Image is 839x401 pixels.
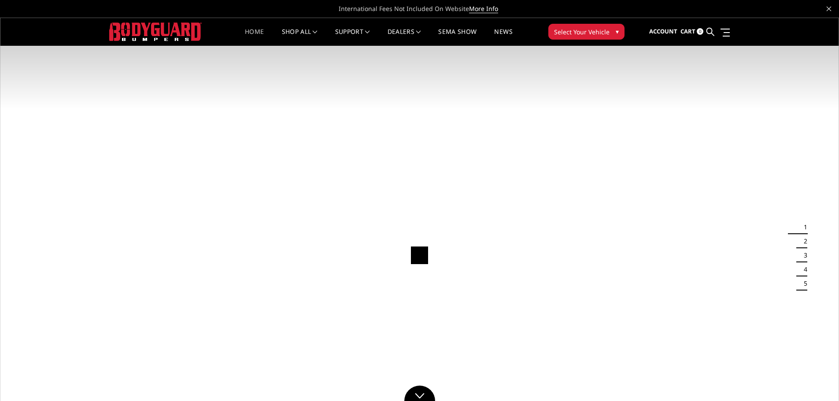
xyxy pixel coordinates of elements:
[388,29,421,46] a: Dealers
[469,4,498,13] a: More Info
[548,24,625,40] button: Select Your Vehicle
[438,29,477,46] a: SEMA Show
[494,29,512,46] a: News
[798,262,807,276] button: 4 of 5
[798,234,807,248] button: 2 of 5
[798,248,807,262] button: 3 of 5
[245,29,264,46] a: Home
[649,20,677,44] a: Account
[649,27,677,35] span: Account
[109,22,202,40] img: BODYGUARD BUMPERS
[404,386,435,401] a: Click to Down
[697,28,703,35] span: 0
[798,220,807,234] button: 1 of 5
[616,27,619,36] span: ▾
[282,29,318,46] a: shop all
[680,20,703,44] a: Cart 0
[335,29,370,46] a: Support
[554,27,610,37] span: Select Your Vehicle
[680,27,695,35] span: Cart
[798,276,807,291] button: 5 of 5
